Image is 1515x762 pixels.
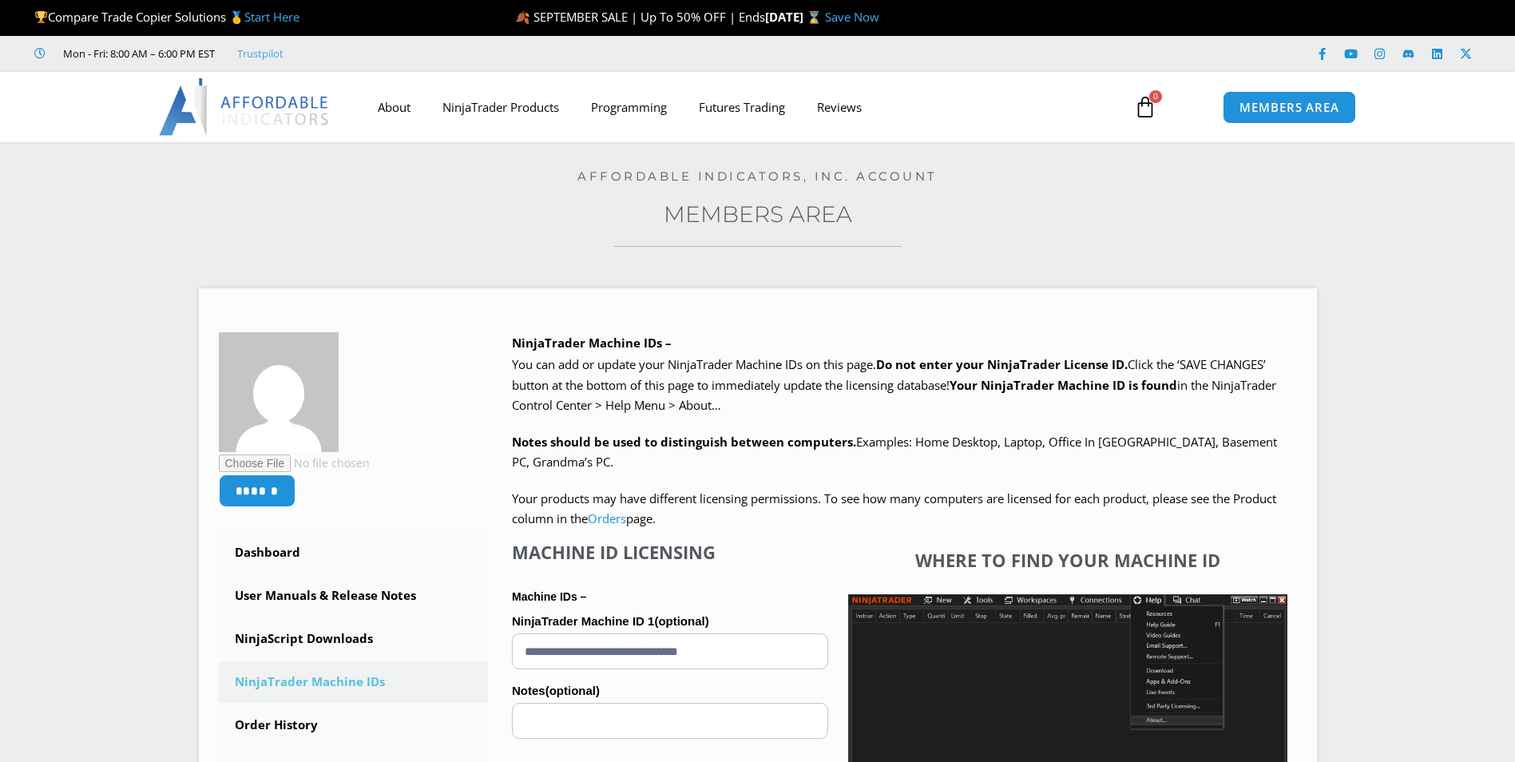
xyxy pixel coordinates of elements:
a: Reviews [801,89,878,125]
b: NinjaTrader Machine IDs – [512,335,672,351]
a: NinjaTrader Products [426,89,575,125]
a: Affordable Indicators, Inc. Account [577,169,938,184]
a: 0 [1110,84,1180,130]
span: (optional) [545,684,600,697]
span: MEMBERS AREA [1239,101,1339,113]
strong: Notes should be used to distinguish between computers. [512,434,856,450]
a: Members Area [664,200,852,228]
span: Compare Trade Copier Solutions 🥇 [34,9,299,25]
h4: Where to find your Machine ID [848,550,1287,570]
strong: [DATE] ⌛ [765,9,825,25]
b: Do not enter your NinjaTrader License ID. [876,356,1128,372]
a: Orders [588,510,626,526]
nav: Menu [362,89,1116,125]
span: Your products may have different licensing permissions. To see how many computers are licensed fo... [512,490,1276,527]
span: Click the ‘SAVE CHANGES’ button at the bottom of this page to immediately update the licensing da... [512,356,1276,413]
a: Dashboard [219,532,489,573]
a: NinjaScript Downloads [219,618,489,660]
a: About [362,89,426,125]
a: NinjaTrader Machine IDs [219,661,489,703]
a: Order History [219,704,489,746]
strong: Machine IDs – [512,590,586,603]
img: LogoAI | Affordable Indicators – NinjaTrader [159,78,331,136]
strong: Your NinjaTrader Machine ID is found [950,377,1177,393]
span: 🍂 SEPTEMBER SALE | Up To 50% OFF | Ends [515,9,765,25]
a: Start Here [244,9,299,25]
span: 0 [1149,90,1162,103]
img: e5192441c2761600e34f8ea9ad3b31b7029d973855a90b409afd7e571beef629 [219,332,339,452]
img: 🏆 [35,11,47,23]
a: Programming [575,89,683,125]
span: You can add or update your NinjaTrader Machine IDs on this page. [512,356,876,372]
a: User Manuals & Release Notes [219,575,489,617]
a: MEMBERS AREA [1223,91,1356,124]
h4: Machine ID Licensing [512,542,828,562]
span: Mon - Fri: 8:00 AM – 6:00 PM EST [59,44,215,63]
a: Trustpilot [237,44,284,63]
a: Futures Trading [683,89,801,125]
span: Examples: Home Desktop, Laptop, Office In [GEOGRAPHIC_DATA], Basement PC, Grandma’s PC. [512,434,1277,470]
label: NinjaTrader Machine ID 1 [512,609,828,633]
span: (optional) [654,614,708,628]
a: Save Now [825,9,879,25]
label: Notes [512,679,828,703]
